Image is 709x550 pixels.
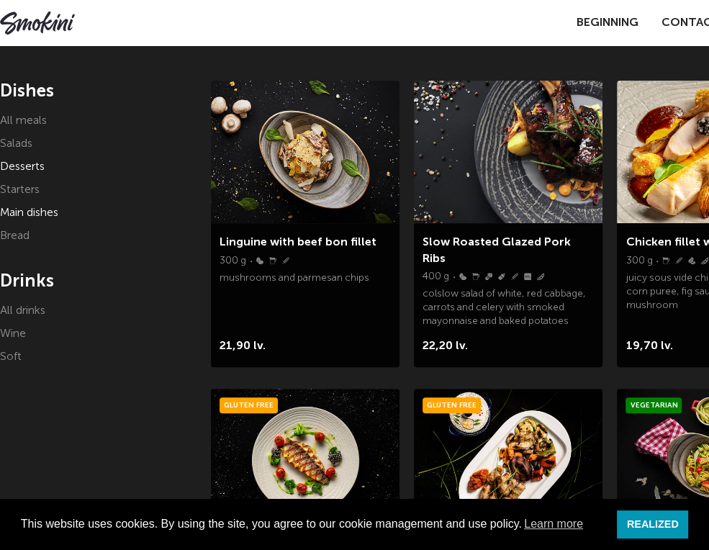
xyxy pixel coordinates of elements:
[617,510,688,539] a: dismiss cookie message
[423,287,594,333] p: colslow salad of white, red cabbage, carrots and celery with smoked mayonnaise and baked potatoes
[537,273,544,280] img: Soy.svg
[220,397,278,413] span: Gluten Free
[423,397,481,413] span: Gluten Free
[220,271,391,290] p: mushrooms and parmesan chips
[269,257,276,264] img: Milk.svg
[675,257,682,264] img: Wheat.svg
[459,273,466,280] img: Eggs.svg
[701,257,708,264] img: Soy.svg
[423,336,480,356] span: 22,20 lv.
[211,389,399,531] img: Smokini_Winter_Menu_34.jpg
[626,254,652,268] p: 300 g
[21,518,522,530] font: This website uses cookies. By using the site, you agree to our cookie management and use policy.
[220,237,376,248] a: Linguine with beef bon fillet
[577,17,638,29] a: Beginning
[485,273,492,280] img: Celery.svg
[524,273,531,280] img: SO.svg
[423,237,571,264] a: Slow Roasted Glazed Pork Ribs
[423,270,449,284] p: 400 g
[282,257,289,264] img: Wheat.svg
[522,513,585,535] a: learn more about cookies
[220,254,246,268] p: 300 g
[688,257,695,264] img: Peanuts.svg
[220,336,277,356] span: 21,90 lv.
[626,397,682,413] span: Vegetarian
[414,389,602,531] img: 607ed789484f2294b09569ca09327f50d14cb96d2d1e2259c533813c12cb2ab9.jpeg
[472,273,479,280] img: Milk.svg
[626,336,683,356] span: 19,70 lv.
[498,273,505,280] img: Sinape.svg
[211,81,399,223] img: Smokini_Winter_Menu_25.jpg
[511,273,518,280] img: Wheat.svg
[662,257,669,264] img: Milk.svg
[256,257,263,264] img: Eggs.svg
[414,81,602,223] img: rebra.jpg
